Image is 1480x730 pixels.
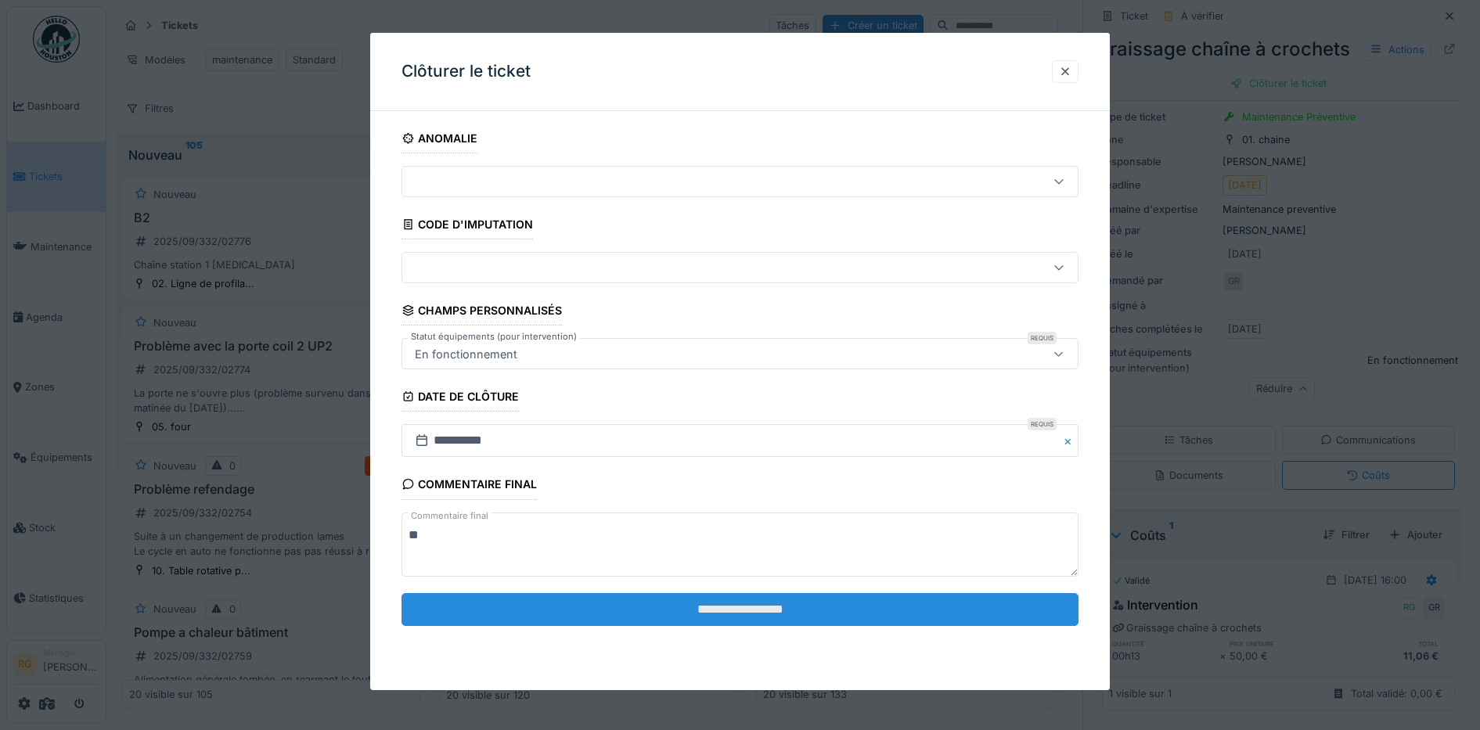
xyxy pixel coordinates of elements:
div: Champs personnalisés [402,299,563,325]
div: Anomalie [402,127,478,153]
div: Requis [1028,332,1057,344]
div: Commentaire final [402,473,538,499]
label: Commentaire final [408,506,492,526]
label: Statut équipements (pour intervention) [408,330,580,343]
h3: Clôturer le ticket [402,62,531,81]
div: Requis [1028,418,1057,430]
div: Date de clôture [402,385,520,412]
div: Code d'imputation [402,213,534,239]
div: En fonctionnement [409,345,524,362]
button: Close [1061,424,1078,457]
